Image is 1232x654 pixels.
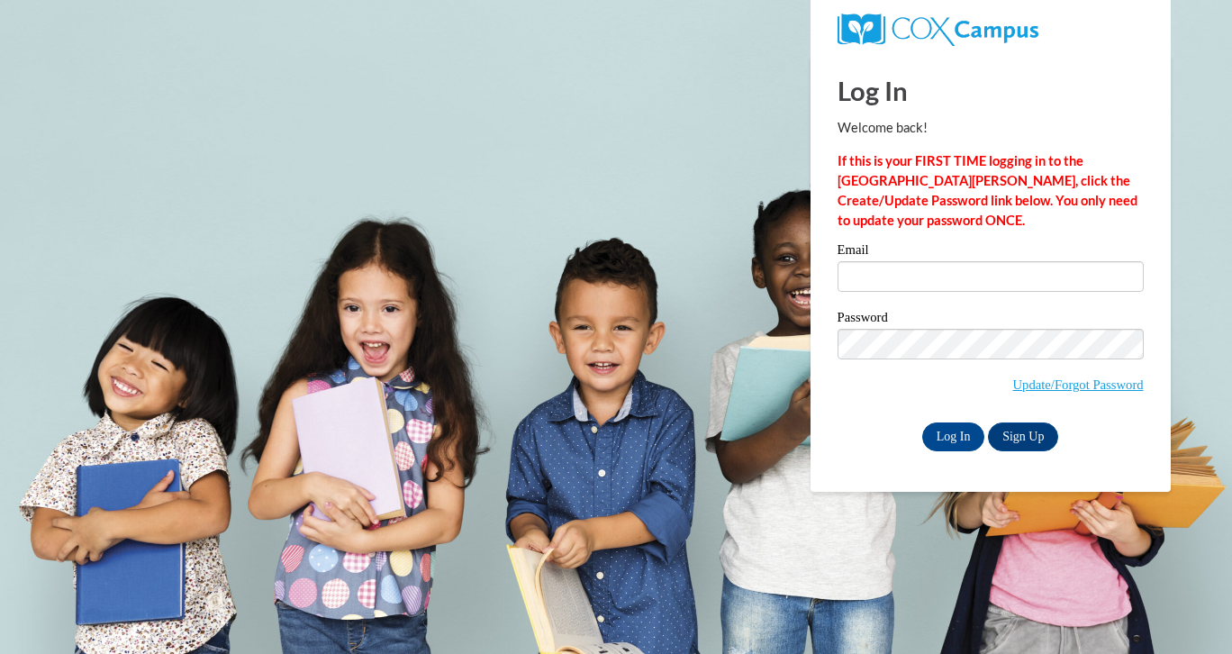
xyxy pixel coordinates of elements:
label: Password [838,311,1144,329]
a: Update/Forgot Password [1013,377,1144,392]
a: Sign Up [988,422,1058,451]
p: Welcome back! [838,118,1144,138]
img: COX Campus [838,14,1038,46]
a: COX Campus [838,21,1038,36]
h1: Log In [838,72,1144,109]
strong: If this is your FIRST TIME logging in to the [GEOGRAPHIC_DATA][PERSON_NAME], click the Create/Upd... [838,153,1137,228]
input: Log In [922,422,985,451]
label: Email [838,243,1144,261]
